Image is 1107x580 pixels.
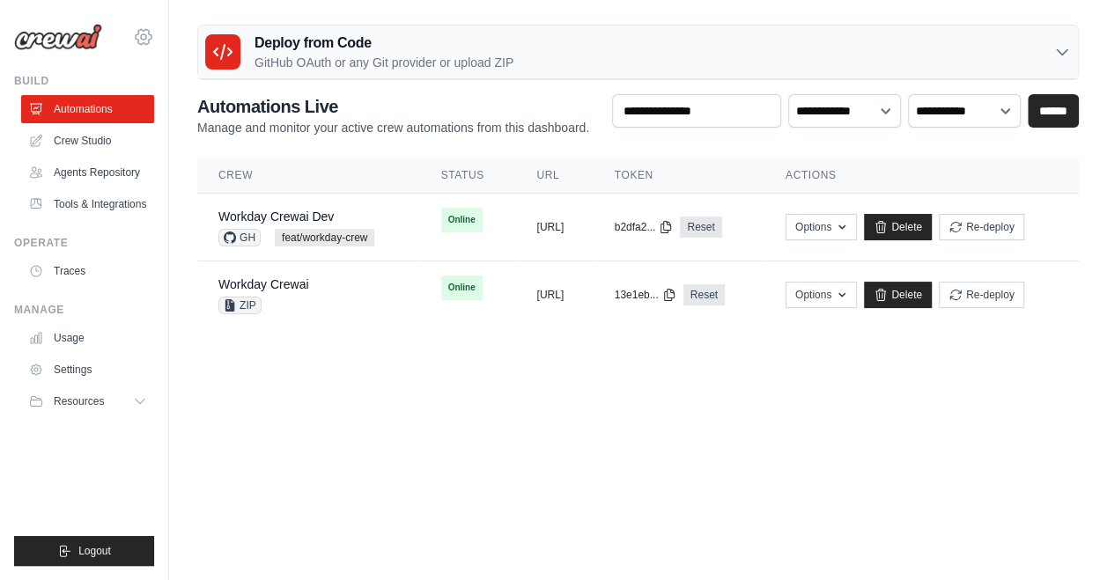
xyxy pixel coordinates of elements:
[786,282,857,308] button: Options
[14,303,154,317] div: Manage
[594,158,764,194] th: Token
[218,229,261,246] span: GH
[864,214,932,240] a: Delete
[14,536,154,566] button: Logout
[441,208,483,232] span: Online
[683,284,725,305] a: Reset
[218,297,262,314] span: ZIP
[764,158,1079,194] th: Actions
[21,257,154,285] a: Traces
[420,158,516,194] th: Status
[21,95,154,123] a: Automations
[255,54,513,71] p: GitHub OAuth or any Git provider or upload ZIP
[275,229,374,246] span: feat/workday-crew
[615,220,674,234] button: b2dfa2...
[78,544,111,558] span: Logout
[21,356,154,384] a: Settings
[21,324,154,352] a: Usage
[21,387,154,415] button: Resources
[255,33,513,54] h3: Deploy from Code
[515,158,593,194] th: URL
[680,217,721,238] a: Reset
[197,94,589,119] h2: Automations Live
[54,394,104,408] span: Resources
[14,24,102,50] img: Logo
[864,282,932,308] a: Delete
[939,282,1024,308] button: Re-deploy
[197,158,420,194] th: Crew
[441,275,483,300] span: Online
[615,288,676,302] button: 13e1eb...
[14,74,154,88] div: Build
[14,236,154,250] div: Operate
[786,214,857,240] button: Options
[21,127,154,155] a: Crew Studio
[197,119,589,136] p: Manage and monitor your active crew automations from this dashboard.
[21,190,154,218] a: Tools & Integrations
[218,209,334,224] a: Workday Crewai Dev
[939,214,1024,240] button: Re-deploy
[21,158,154,187] a: Agents Repository
[218,277,308,291] a: Workday Crewai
